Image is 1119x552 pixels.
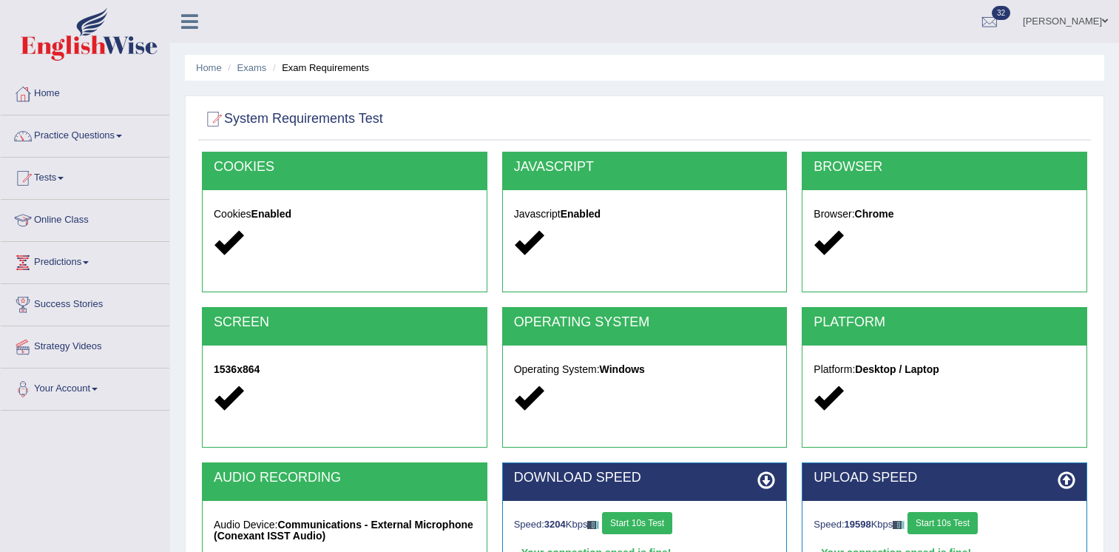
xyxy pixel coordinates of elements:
[814,364,1075,375] h5: Platform:
[269,61,369,75] li: Exam Requirements
[214,519,473,542] strong: Communications - External Microphone (Conexant ISST Audio)
[1,326,169,363] a: Strategy Videos
[214,519,476,542] h5: Audio Device:
[1,368,169,405] a: Your Account
[855,208,894,220] strong: Chrome
[907,512,978,534] button: Start 10s Test
[514,160,776,175] h2: JAVASCRIPT
[214,315,476,330] h2: SCREEN
[1,73,169,110] a: Home
[251,208,291,220] strong: Enabled
[214,363,260,375] strong: 1536x864
[814,315,1075,330] h2: PLATFORM
[514,364,776,375] h5: Operating System:
[602,512,672,534] button: Start 10s Test
[1,200,169,237] a: Online Class
[214,209,476,220] h5: Cookies
[814,471,1075,485] h2: UPLOAD SPEED
[544,519,566,530] strong: 3204
[587,521,599,529] img: ajax-loader-fb-connection.gif
[561,208,601,220] strong: Enabled
[814,512,1075,538] div: Speed: Kbps
[514,471,776,485] h2: DOWNLOAD SPEED
[202,108,383,130] h2: System Requirements Test
[814,209,1075,220] h5: Browser:
[514,512,776,538] div: Speed: Kbps
[845,519,871,530] strong: 19598
[1,242,169,279] a: Predictions
[214,160,476,175] h2: COOKIES
[1,284,169,321] a: Success Stories
[1,115,169,152] a: Practice Questions
[814,160,1075,175] h2: BROWSER
[893,521,905,529] img: ajax-loader-fb-connection.gif
[214,471,476,485] h2: AUDIO RECORDING
[855,363,939,375] strong: Desktop / Laptop
[514,209,776,220] h5: Javascript
[514,315,776,330] h2: OPERATING SYSTEM
[196,62,222,73] a: Home
[237,62,267,73] a: Exams
[992,6,1010,20] span: 32
[600,363,645,375] strong: Windows
[1,158,169,195] a: Tests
